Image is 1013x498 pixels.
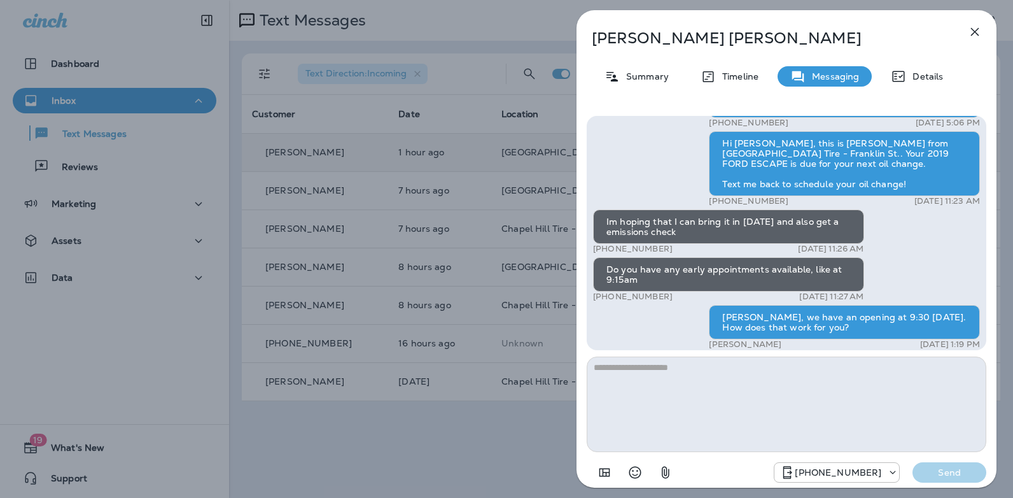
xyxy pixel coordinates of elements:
p: [DATE] 1:19 PM [920,339,980,350]
p: [DATE] 11:23 AM [914,196,980,206]
p: [PERSON_NAME] [709,339,781,350]
p: Details [906,71,943,82]
p: [PERSON_NAME] [PERSON_NAME] [592,29,939,47]
p: [DATE] 5:06 PM [916,118,980,128]
p: [PHONE_NUMBER] [593,244,673,254]
p: [PHONE_NUMBER] [795,467,881,478]
p: [PHONE_NUMBER] [593,292,673,302]
p: Summary [620,71,669,82]
div: +1 (984) 409-9300 [774,465,899,480]
div: Hi [PERSON_NAME], this is [PERSON_NAME] from [GEOGRAPHIC_DATA] Tire - Franklin St.. Your 2019 FOR... [709,131,980,196]
button: Add in a premade template [592,460,617,485]
p: [DATE] 11:27 AM [799,292,863,302]
p: [PHONE_NUMBER] [709,118,788,128]
div: Im hoping that I can bring it in [DATE] and also get a emissions check [593,210,864,244]
p: [PHONE_NUMBER] [709,196,788,206]
p: Timeline [716,71,758,82]
p: [DATE] 11:26 AM [798,244,863,254]
p: Messaging [806,71,859,82]
button: Select an emoji [622,460,648,485]
div: Do you have any early appointments available, like at 9:15am [593,257,864,292]
div: [PERSON_NAME], we have an opening at 9:30 [DATE]. How does that work for you? [709,305,980,339]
